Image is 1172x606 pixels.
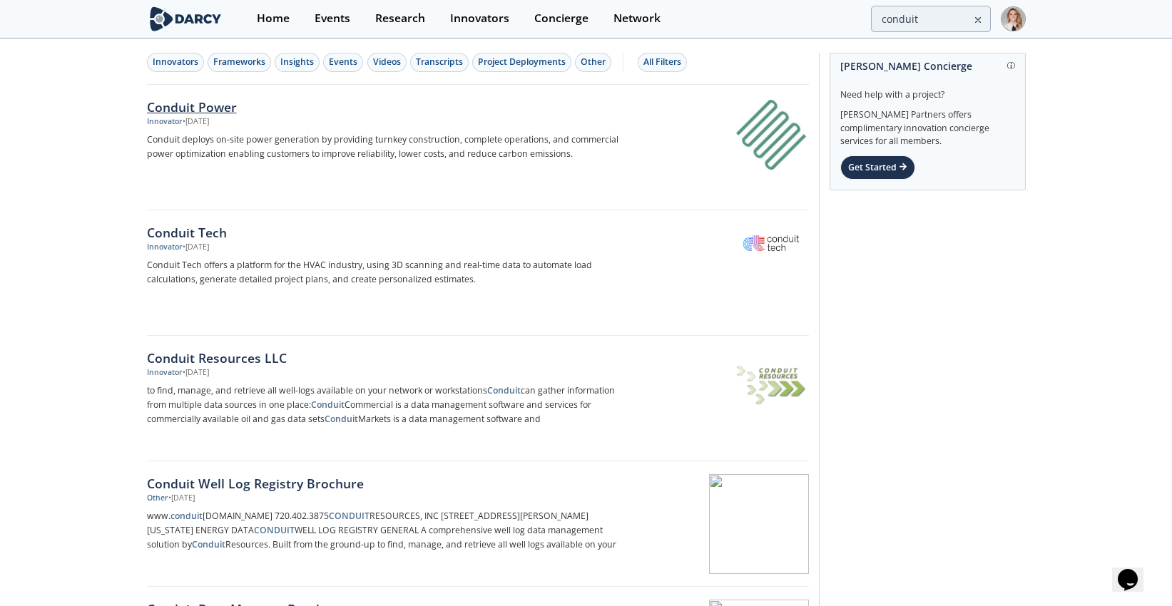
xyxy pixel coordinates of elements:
[183,242,209,253] div: • [DATE]
[147,493,168,504] div: Other
[410,53,469,72] button: Transcripts
[613,13,661,24] div: Network
[1007,62,1015,70] img: information.svg
[450,13,509,24] div: Innovators
[147,210,809,336] a: Conduit Tech Innovator •[DATE] Conduit Tech offers a platform for the HVAC industry, using 3D sca...
[147,6,225,31] img: logo-wide.svg
[147,53,204,72] button: Innovators
[213,56,265,68] div: Frameworks
[170,510,203,522] strong: conduit
[472,53,571,72] button: Project Deployments
[147,474,619,493] div: Conduit Well Log Registry Brochure
[840,155,915,180] div: Get Started
[254,524,295,536] strong: CONDUIT
[147,258,619,287] p: Conduit Tech offers a platform for the HVAC industry, using 3D scanning and real-time data to aut...
[325,413,358,425] strong: Conduit
[192,538,225,550] strong: Conduit
[311,399,345,411] strong: Conduit
[373,56,401,68] div: Videos
[147,223,619,242] div: Conduit Tech
[736,351,806,421] img: Conduit Resources LLC
[487,384,521,396] strong: Conduit
[147,384,619,426] p: to find, manage, and retrieve all well-logs available on your network or workstations can gather ...
[315,13,350,24] div: Events
[1112,549,1158,592] iframe: chat widget
[147,242,183,253] div: Innovator
[147,461,809,587] a: Conduit Well Log Registry Brochure Other •[DATE] www.conduit[DOMAIN_NAME] 720.402.3875CONDUITRESO...
[257,13,290,24] div: Home
[736,225,806,260] img: Conduit Tech
[638,53,687,72] button: All Filters
[736,100,806,170] img: Conduit Power
[147,98,619,116] div: Conduit Power
[375,13,425,24] div: Research
[323,53,363,72] button: Events
[280,56,314,68] div: Insights
[367,53,407,72] button: Videos
[840,53,1015,78] div: [PERSON_NAME] Concierge
[147,85,809,210] a: Conduit Power Innovator •[DATE] Conduit deploys on-site power generation by providing turnkey con...
[329,56,357,68] div: Events
[534,13,588,24] div: Concierge
[147,133,619,161] p: Conduit deploys on-site power generation by providing turnkey construction, complete operations, ...
[416,56,463,68] div: Transcripts
[183,116,209,128] div: • [DATE]
[575,53,611,72] button: Other
[147,367,183,379] div: Innovator
[208,53,271,72] button: Frameworks
[478,56,566,68] div: Project Deployments
[168,493,195,504] div: • [DATE]
[840,101,1015,148] div: [PERSON_NAME] Partners offers complimentary innovation concierge services for all members.
[147,336,809,461] a: Conduit Resources LLC Innovator •[DATE] to find, manage, and retrieve all well-logs available on ...
[147,509,619,552] p: www. [DOMAIN_NAME] 720.402.3875 RESOURCES, INC [STREET_ADDRESS][PERSON_NAME][US_STATE] ENERGY DAT...
[643,56,681,68] div: All Filters
[840,78,1015,101] div: Need help with a project?
[1001,6,1026,31] img: Profile
[275,53,320,72] button: Insights
[153,56,198,68] div: Innovators
[147,116,183,128] div: Innovator
[581,56,606,68] div: Other
[871,6,991,32] input: Advanced Search
[329,510,370,522] strong: CONDUIT
[147,349,619,367] div: Conduit Resources LLC
[183,367,209,379] div: • [DATE]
